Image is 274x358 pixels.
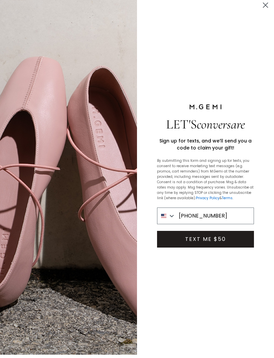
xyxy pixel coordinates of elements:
[189,107,222,113] img: M.Gemi
[196,199,220,204] a: Privacy Policy
[260,3,271,14] button: Close dialog
[175,211,254,227] input: Phone Number
[161,217,166,222] img: United States
[222,199,233,204] a: Terms
[157,234,254,251] button: TEXT ME $50
[166,120,245,135] span: LET'S
[197,120,245,135] span: conversare
[157,161,254,204] p: By submitting this form and signing up for texts, you consent to receive marketing text messages ...
[157,211,175,227] button: Search Countries
[159,141,252,154] span: Sign up for texts, and we’ll send you a code to claim your gift!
